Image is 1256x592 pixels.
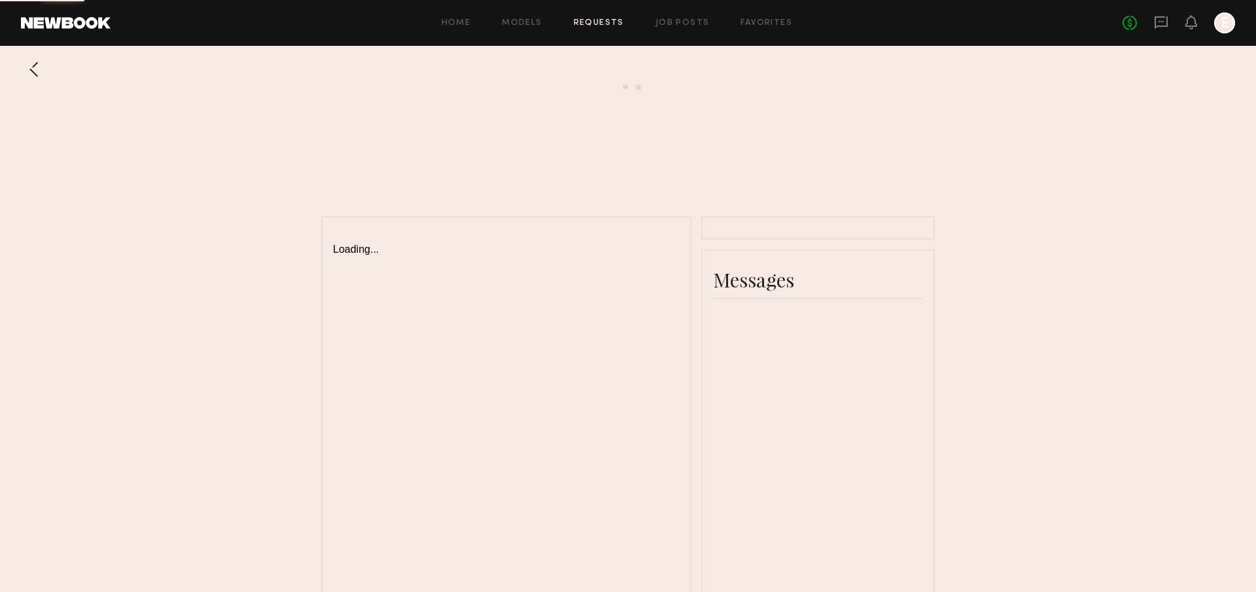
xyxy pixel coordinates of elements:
a: Job Posts [655,19,710,28]
a: Requests [574,19,624,28]
a: Favorites [741,19,792,28]
a: Models [502,19,542,28]
a: Home [442,19,471,28]
a: E [1214,12,1235,33]
div: Messages [713,267,923,293]
div: Loading... [333,228,680,255]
